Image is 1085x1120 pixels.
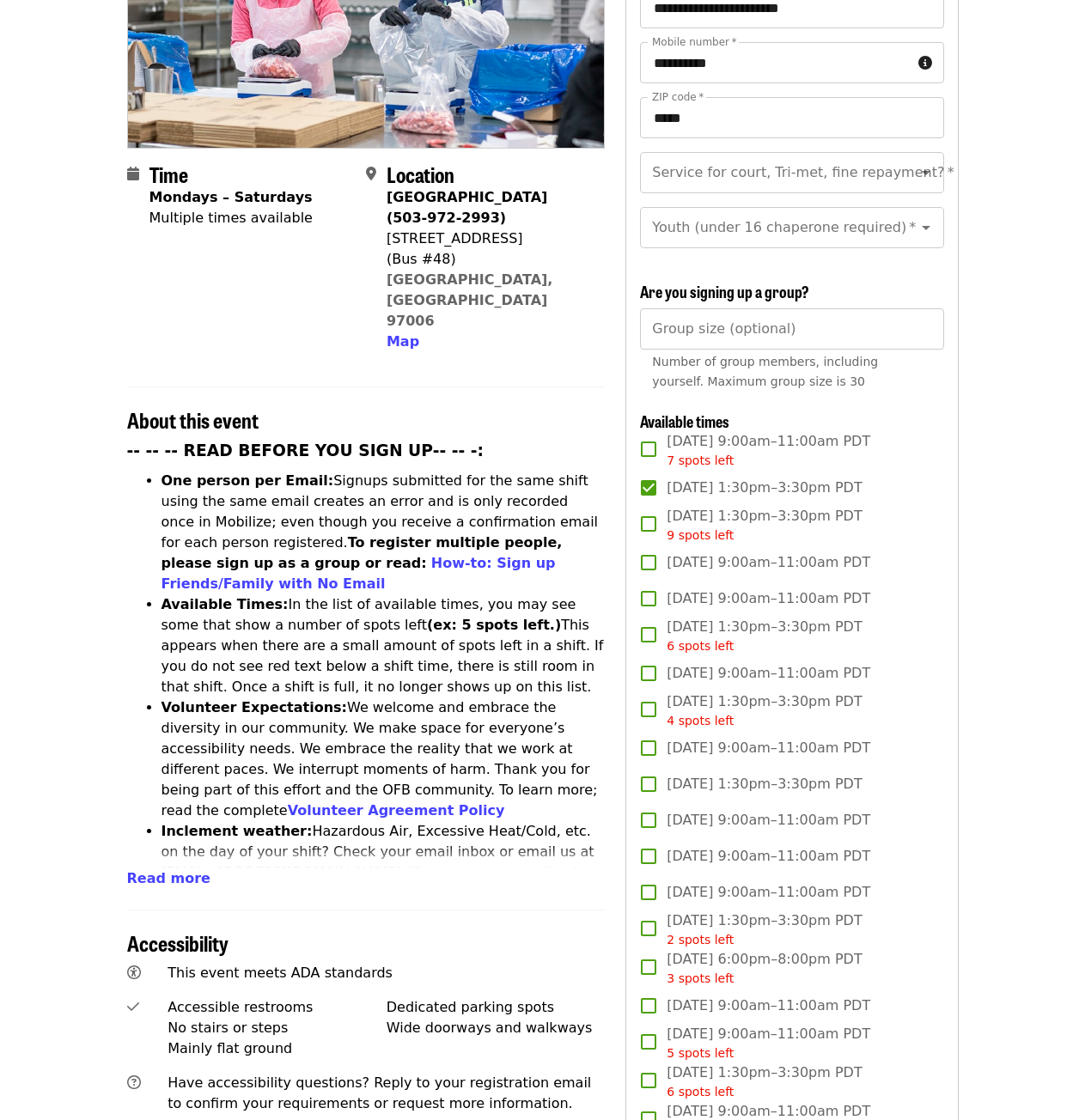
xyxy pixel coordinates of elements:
strong: To register multiple people, please sign up as a group or read: [162,534,563,571]
span: Number of group members, including yourself. Maximum group size is 30 [652,355,878,388]
span: Location [387,159,454,189]
div: Mainly flat ground [168,1038,387,1059]
span: Accessibility [127,928,229,958]
strong: One person per Email: [162,472,334,489]
strong: Mondays – Saturdays [149,189,313,205]
strong: Available Times: [162,596,289,612]
span: 9 spots left [667,528,734,542]
label: Mobile number [652,37,736,47]
span: 4 spots left [667,714,734,727]
span: [DATE] 1:30pm–3:30pm PDT [667,774,862,794]
i: universal-access icon [127,965,141,981]
strong: Inclement weather: [162,823,313,839]
i: question-circle icon [127,1074,141,1091]
span: [DATE] 9:00am–11:00am PDT [667,588,870,609]
li: Hazardous Air, Excessive Heat/Cold, etc. on the day of your shift? Check your email inbox or emai... [162,821,606,924]
i: check icon [127,999,139,1015]
li: We welcome and embrace the diversity in our community. We make space for everyone’s accessibility... [162,697,606,821]
span: [DATE] 1:30pm–3:30pm PDT [667,910,862,949]
div: [STREET_ADDRESS] [387,228,591,249]
span: Have accessibility questions? Reply to your registration email to confirm your requirements or re... [168,1074,591,1111]
span: [DATE] 1:30pm–3:30pm PDT [667,506,862,545]
a: Volunteer Agreement Policy [288,802,505,819]
span: Map [387,333,419,350]
span: [DATE] 1:30pm–3:30pm PDT [667,617,862,655]
span: [DATE] 9:00am–11:00am PDT [667,663,870,684]
strong: [GEOGRAPHIC_DATA] (503-972-2993) [387,189,547,226]
span: Time [149,159,188,189]
div: Wide doorways and walkways [387,1018,606,1038]
div: No stairs or steps [168,1018,387,1038]
div: Dedicated parking spots [387,997,606,1018]
span: [DATE] 9:00am–11:00am PDT [667,882,870,903]
span: [DATE] 1:30pm–3:30pm PDT [667,1062,862,1101]
span: Read more [127,870,210,886]
button: Open [914,161,938,185]
i: map-marker-alt icon [366,166,376,182]
span: [DATE] 9:00am–11:00am PDT [667,1024,870,1062]
span: Available times [640,410,729,432]
div: (Bus #48) [387,249,591,270]
span: [DATE] 9:00am–11:00am PDT [667,810,870,831]
button: Open [914,216,938,240]
span: [DATE] 9:00am–11:00am PDT [667,552,870,573]
div: Multiple times available [149,208,313,228]
i: calendar icon [127,166,139,182]
input: Mobile number [640,42,911,83]
span: [DATE] 6:00pm–8:00pm PDT [667,949,862,988]
span: [DATE] 9:00am–11:00am PDT [667,431,870,470]
button: Read more [127,868,210,889]
a: [GEOGRAPHIC_DATA], [GEOGRAPHIC_DATA] 97006 [387,271,553,329]
span: About this event [127,405,259,435]
span: [DATE] 1:30pm–3:30pm PDT [667,691,862,730]
span: [DATE] 9:00am–11:00am PDT [667,846,870,867]
strong: -- -- -- READ BEFORE YOU SIGN UP-- -- -: [127,441,485,460]
i: circle-info icon [918,55,932,71]
span: 3 spots left [667,971,734,985]
span: [DATE] 1:30pm–3:30pm PDT [667,478,862,498]
input: ZIP code [640,97,943,138]
span: 7 spots left [667,453,734,467]
input: [object Object] [640,308,943,350]
strong: (ex: 5 spots left.) [427,617,561,633]
span: Are you signing up a group? [640,280,809,302]
li: In the list of available times, you may see some that show a number of spots left This appears wh... [162,594,606,697]
span: 2 spots left [667,933,734,947]
strong: Volunteer Expectations: [162,699,348,715]
span: This event meets ADA standards [168,965,393,981]
span: [DATE] 9:00am–11:00am PDT [667,995,870,1016]
button: Map [387,332,419,352]
span: 5 spots left [667,1046,734,1060]
a: How-to: Sign up Friends/Family with No Email [162,555,556,592]
label: ZIP code [652,92,704,102]
div: Accessible restrooms [168,997,387,1018]
span: 6 spots left [667,639,734,653]
span: 6 spots left [667,1085,734,1099]
span: [DATE] 9:00am–11:00am PDT [667,738,870,758]
li: Signups submitted for the same shift using the same email creates an error and is only recorded o... [162,471,606,594]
